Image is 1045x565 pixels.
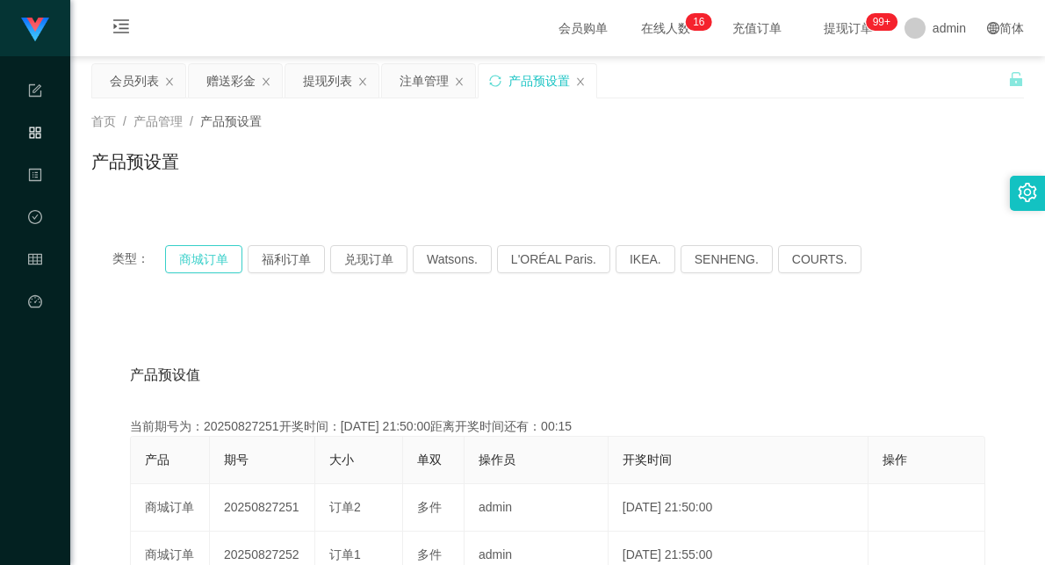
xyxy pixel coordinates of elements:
[206,64,256,98] div: 赠送彩金
[508,64,570,98] div: 产品预设置
[866,13,897,31] sup: 979
[130,417,985,436] div: 当前期号为：20250827251开奖时间：[DATE] 21:50:00距离开奖时间还有：00:15
[465,484,609,532] td: admin
[248,245,325,273] button: 福利订单
[28,244,42,279] i: 图标: table
[21,18,49,42] img: logo.9652507e.png
[883,453,907,467] span: 操作
[778,245,861,273] button: COURTS.
[164,76,175,87] i: 图标: close
[28,285,42,462] a: 图标: dashboard平台首页
[330,245,407,273] button: 兑现订单
[28,169,42,325] span: 内容中心
[632,22,699,34] span: 在线人数
[190,114,193,128] span: /
[357,76,368,87] i: 图标: close
[112,245,165,273] span: 类型：
[28,160,42,195] i: 图标: profile
[489,75,501,87] i: 图标: sync
[479,453,515,467] span: 操作员
[133,114,183,128] span: 产品管理
[693,13,699,31] p: 1
[609,484,868,532] td: [DATE] 21:50:00
[210,484,315,532] td: 20250827251
[123,114,126,128] span: /
[131,484,210,532] td: 商城订单
[575,76,586,87] i: 图标: close
[987,22,999,34] i: 图标: global
[165,245,242,273] button: 商城订单
[28,253,42,409] span: 会员管理
[815,22,882,34] span: 提现订单
[28,202,42,237] i: 图标: check-circle-o
[28,127,42,283] span: 产品管理
[417,453,442,467] span: 单双
[1018,183,1037,202] i: 图标: setting
[699,13,705,31] p: 6
[91,114,116,128] span: 首页
[130,365,200,386] span: 产品预设值
[91,148,179,175] h1: 产品预设置
[28,118,42,153] i: 图标: appstore-o
[1008,71,1024,87] i: 图标: unlock
[28,84,42,241] span: 系统配置
[329,547,361,561] span: 订单1
[145,453,169,467] span: 产品
[623,453,672,467] span: 开奖时间
[28,211,42,367] span: 数据中心
[200,114,262,128] span: 产品预设置
[413,245,492,273] button: Watsons.
[329,453,354,467] span: 大小
[454,76,465,87] i: 图标: close
[261,76,271,87] i: 图标: close
[91,1,151,57] i: 图标: menu-unfold
[724,22,790,34] span: 充值订单
[329,500,361,514] span: 订单2
[686,13,711,31] sup: 16
[400,64,449,98] div: 注单管理
[417,547,442,561] span: 多件
[417,500,442,514] span: 多件
[110,64,159,98] div: 会员列表
[303,64,352,98] div: 提现列表
[224,453,249,467] span: 期号
[681,245,773,273] button: SENHENG.
[497,245,610,273] button: L'ORÉAL Paris.
[28,76,42,111] i: 图标: form
[616,245,675,273] button: IKEA.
